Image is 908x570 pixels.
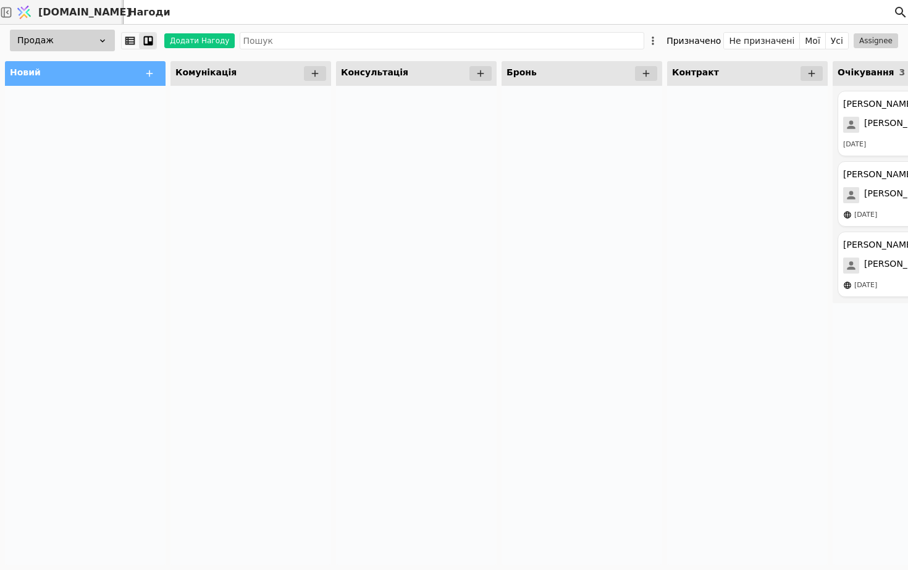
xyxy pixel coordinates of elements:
a: Додати Нагоду [157,33,235,48]
a: [DOMAIN_NAME] [12,1,124,24]
span: Комунікація [175,67,237,77]
span: Новий [10,67,41,77]
span: Очікування [838,67,894,77]
button: Не призначені [724,32,800,49]
img: online-store.svg [843,281,852,290]
button: Додати Нагоду [164,33,235,48]
div: Продаж [10,30,115,51]
span: 3 [899,67,906,77]
button: Мої [800,32,826,49]
div: Призначено [666,32,721,49]
span: Контракт [672,67,719,77]
img: online-store.svg [843,211,852,219]
button: Усі [826,32,848,49]
input: Пошук [240,32,644,49]
div: [DATE] [854,280,877,291]
h2: Нагоди [124,5,170,20]
img: Logo [15,1,33,24]
button: Assignee [854,33,898,48]
div: [DATE] [854,210,877,220]
span: Бронь [507,67,537,77]
span: Консультація [341,67,408,77]
div: [DATE] [843,140,866,150]
span: [DOMAIN_NAME] [38,5,131,20]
